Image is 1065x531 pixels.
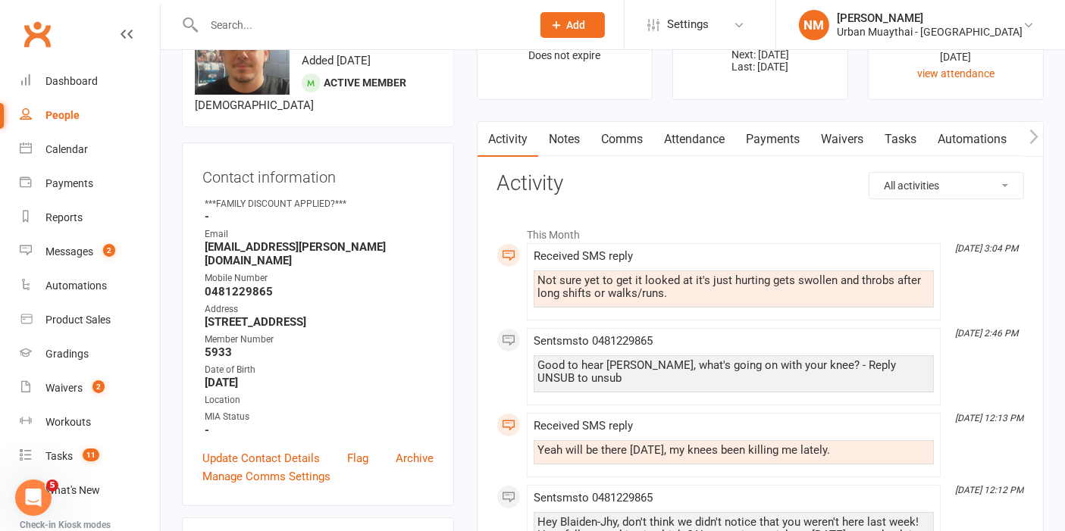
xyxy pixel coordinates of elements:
div: Date of Birth [205,363,434,377]
a: Calendar [20,133,160,167]
div: Good to hear [PERSON_NAME], what's going on with your knee? - Reply UNSUB to unsub [537,359,930,385]
div: Not sure yet to get it looked at it's just hurting gets swollen and throbs after long shifts or w... [537,274,930,300]
strong: [DATE] [205,376,434,389]
div: Calendar [45,143,88,155]
a: Clubworx [18,15,56,53]
strong: - [205,210,434,223]
p: Next: [DATE] Last: [DATE] [687,48,834,73]
div: Automations [45,280,107,292]
div: Product Sales [45,314,111,326]
a: Waivers [810,122,874,157]
a: view attendance [917,67,995,80]
div: Urban Muaythai - [GEOGRAPHIC_DATA] [837,25,1023,39]
span: Active member [324,77,406,89]
div: Member Number [205,333,434,347]
div: ***FAMILY DISCOUNT APPLIED?*** [205,197,434,211]
a: Payments [735,122,810,157]
strong: [EMAIL_ADDRESS][PERSON_NAME][DOMAIN_NAME] [205,240,434,267]
div: Gradings [45,348,89,360]
a: Reports [20,201,160,235]
a: Archive [396,449,434,467]
div: Reports [45,211,83,223]
a: Flag [347,449,368,467]
div: [DATE] [882,48,1029,65]
div: Waivers [45,382,83,394]
span: Does not expire [528,49,600,61]
a: Update Contact Details [202,449,320,467]
strong: - [205,423,434,437]
span: Settings [667,8,709,42]
a: Attendance [653,122,735,157]
h3: Contact information [202,163,434,186]
i: [DATE] 3:04 PM [955,243,1018,254]
a: Dashboard [20,64,160,98]
a: Product Sales [20,303,160,337]
span: 5 [46,479,58,492]
h3: Activity [496,172,1024,195]
div: Location [205,393,434,408]
li: This Month [496,219,1024,243]
input: Search... [199,14,521,36]
a: Notes [538,122,590,157]
a: Automations [927,122,1017,157]
div: Payments [45,177,93,189]
iframe: Intercom live chat [15,479,52,516]
a: Tasks [874,122,927,157]
div: MIA Status [205,410,434,424]
div: People [45,109,80,121]
span: Sent sms to 0481229865 [534,491,653,504]
div: Received SMS reply [534,420,934,433]
div: NM [799,10,829,40]
span: [DEMOGRAPHIC_DATA] [195,98,314,112]
div: What's New [45,484,100,496]
div: Mobile Number [205,271,434,286]
a: What's New [20,473,160,508]
div: Address [205,302,434,317]
div: Yeah will be there [DATE], my knees been killing me lately. [537,444,930,457]
a: Manage Comms Settings [202,467,330,486]
a: Activity [478,122,538,157]
span: 2 [92,380,105,393]
strong: 5933 [205,345,434,359]
time: Added [DATE] [302,54,371,67]
a: People [20,98,160,133]
strong: [STREET_ADDRESS] [205,315,434,329]
button: Add [540,12,605,38]
div: Messages [45,245,93,258]
a: Tasks 11 [20,439,160,473]
a: Comms [590,122,653,157]
a: Payments [20,167,160,201]
div: Tasks [45,450,73,462]
i: [DATE] 2:46 PM [955,328,1018,339]
span: Add [567,19,586,31]
span: 11 [83,448,99,461]
a: Messages 2 [20,235,160,269]
i: [DATE] 12:13 PM [955,413,1023,423]
span: 2 [103,244,115,257]
div: Email [205,227,434,242]
div: Workouts [45,416,91,428]
a: Workouts [20,405,160,439]
div: Dashboard [45,75,98,87]
i: [DATE] 12:12 PM [955,485,1023,495]
div: Received SMS reply [534,250,934,263]
a: Automations [20,269,160,303]
a: Waivers 2 [20,371,160,405]
a: Gradings [20,337,160,371]
div: [PERSON_NAME] [837,11,1023,25]
strong: 0481229865 [205,285,434,298]
span: Sent sms to 0481229865 [534,334,653,348]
